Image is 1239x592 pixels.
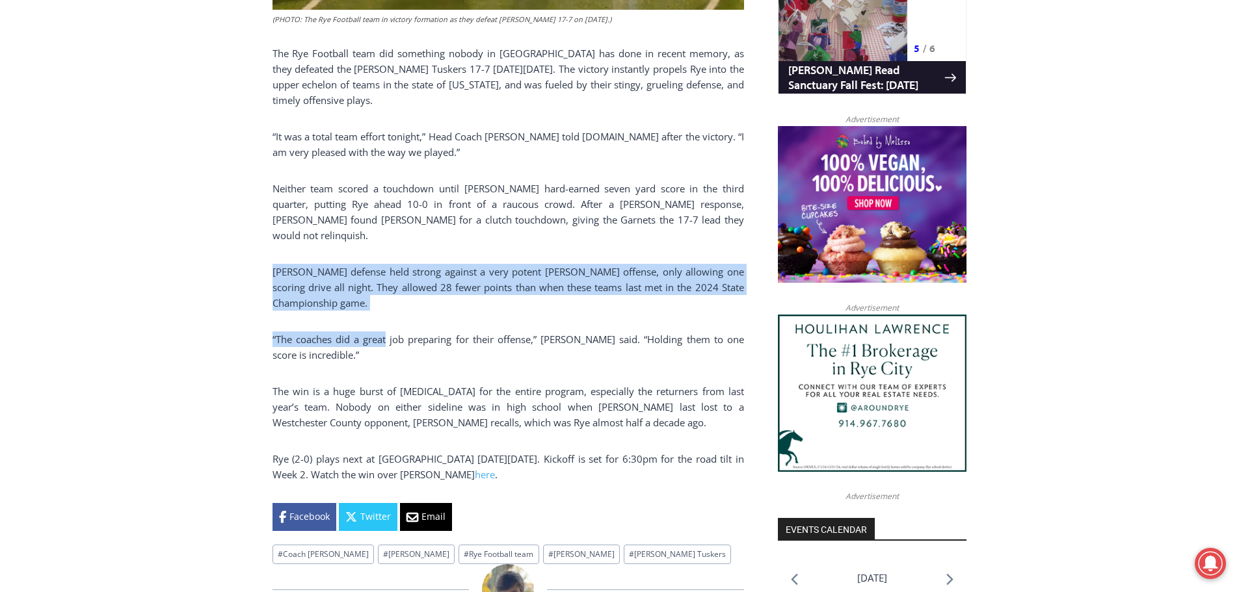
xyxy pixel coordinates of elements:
[273,331,744,363] p: “The coaches did a great job preparing for their offense,” [PERSON_NAME] said. “Holding them to o...
[778,518,875,540] h2: Events Calendar
[313,126,630,162] a: Intern @ [DOMAIN_NAME]
[464,548,469,560] span: #
[136,38,181,107] div: unique DIY crafts
[629,548,634,560] span: #
[273,181,744,243] p: Neither team scored a touchdown until [PERSON_NAME] hard-earned seven yard score in the third qua...
[133,81,185,155] div: "clearly one of the favorites in the [GEOGRAPHIC_DATA] neighborhood"
[1,131,131,162] a: Open Tues. - Sun. [PHONE_NUMBER]
[459,545,539,565] a: #Rye Football team
[273,451,744,482] p: Rye (2-0) plays next at [GEOGRAPHIC_DATA] [DATE][DATE]. Kickoff is set for 6:30pm for the road ti...
[778,315,966,472] img: Houlihan Lawrence The #1 Brokerage in Rye City
[10,131,167,161] h4: [PERSON_NAME] Read Sanctuary Fall Fest: [DATE]
[833,113,912,125] span: Advertisement
[543,545,620,565] a: #[PERSON_NAME]
[833,490,912,502] span: Advertisement
[273,264,744,311] p: [PERSON_NAME] defense held strong against a very potent [PERSON_NAME] offense, only allowing one ...
[273,45,744,108] p: The Rye Football team did something nobody in [GEOGRAPHIC_DATA] has done in recent memory, as the...
[4,134,127,183] span: Open Tues. - Sun. [PHONE_NUMBER]
[273,129,744,160] p: “It was a total team effort tonight,” Head Coach [PERSON_NAME] told [DOMAIN_NAME] after the victo...
[400,503,452,530] a: Email
[273,503,336,530] a: Facebook
[152,110,157,123] div: 6
[857,569,887,587] li: [DATE]
[273,545,374,565] a: #Coach [PERSON_NAME]
[1,129,188,162] a: [PERSON_NAME] Read Sanctuary Fall Fest: [DATE]
[278,548,283,560] span: #
[833,302,912,314] span: Advertisement
[791,573,798,586] a: Previous month
[946,573,953,586] a: Next month
[339,503,397,530] a: Twitter
[273,383,744,430] p: The win is a huge burst of [MEDICAL_DATA] for the entire program, especially the returners from l...
[340,129,603,159] span: Intern @ [DOMAIN_NAME]
[475,468,495,481] a: here
[136,110,142,123] div: 5
[273,14,744,25] figcaption: (PHOTO: The Rye Football team in victory formation as they defeat [PERSON_NAME] 17-7 on [DATE].)
[778,126,966,283] img: Baked by Melissa
[378,545,455,565] a: #[PERSON_NAME]
[145,110,148,123] div: /
[383,548,388,560] span: #
[548,548,553,560] span: #
[328,1,615,126] div: "The first chef I interviewed talked about coming to [GEOGRAPHIC_DATA] from [GEOGRAPHIC_DATA] in ...
[624,545,731,565] a: #[PERSON_NAME] Tuskers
